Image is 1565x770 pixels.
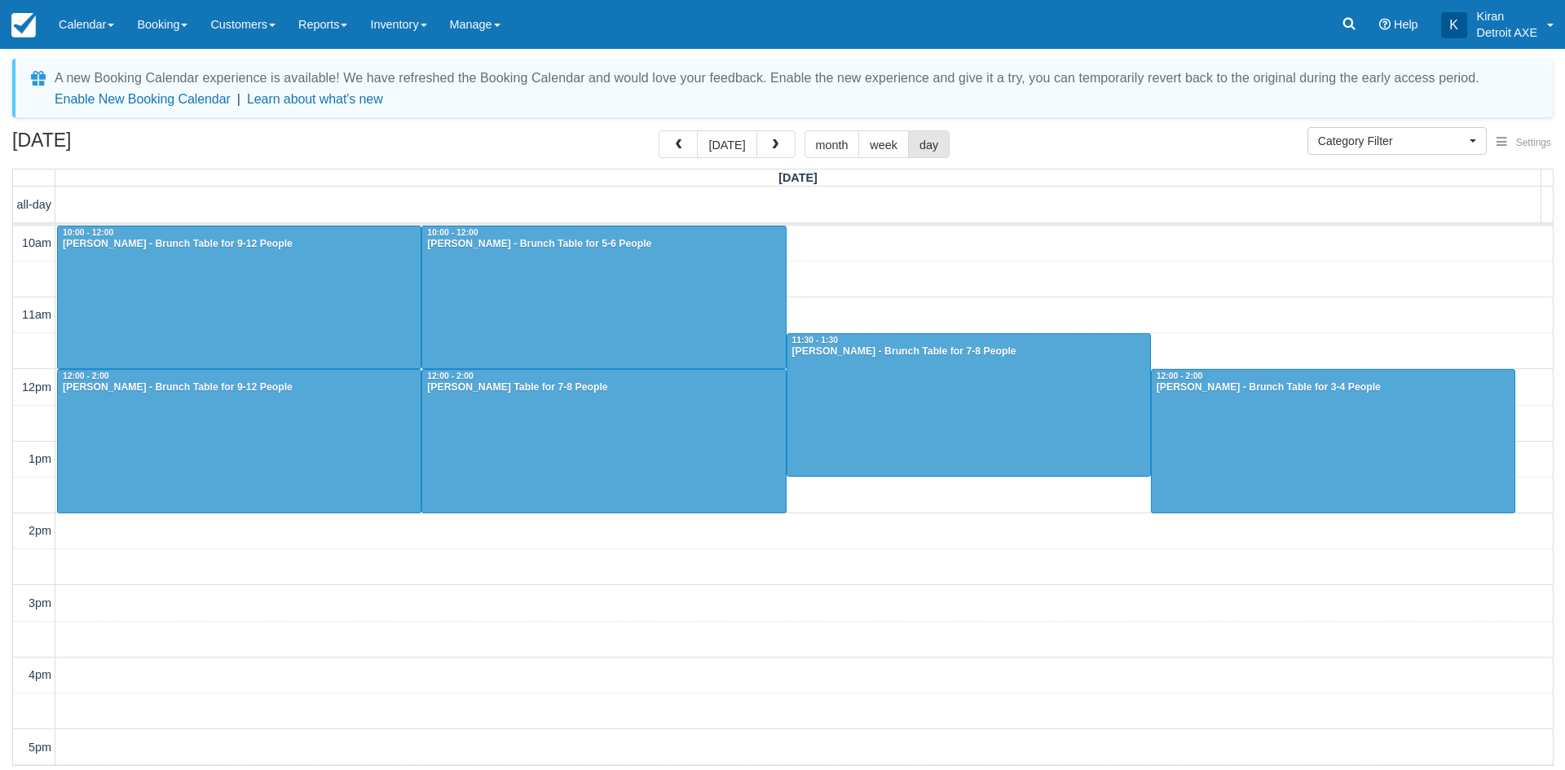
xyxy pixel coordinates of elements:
button: month [805,130,860,158]
a: 12:00 - 2:00[PERSON_NAME] Table for 7-8 People [421,369,786,513]
div: [PERSON_NAME] - Brunch Table for 7-8 People [791,345,1146,359]
div: [PERSON_NAME] - Brunch Table for 9-12 People [62,381,417,394]
span: Help [1394,18,1418,31]
button: [DATE] [697,130,756,158]
span: Settings [1516,137,1551,148]
span: Category Filter [1318,133,1466,149]
span: 1pm [29,452,51,465]
a: 12:00 - 2:00[PERSON_NAME] - Brunch Table for 9-12 People [57,369,421,513]
a: 10:00 - 12:00[PERSON_NAME] - Brunch Table for 9-12 People [57,226,421,369]
span: 10:00 - 12:00 [427,228,478,237]
a: 10:00 - 12:00[PERSON_NAME] - Brunch Table for 5-6 People [421,226,786,369]
span: 12:00 - 2:00 [427,372,474,381]
button: week [858,130,909,158]
span: 11:30 - 1:30 [792,336,839,345]
span: 12pm [22,381,51,394]
img: checkfront-main-nav-mini-logo.png [11,13,36,37]
div: K [1441,12,1467,38]
span: 5pm [29,741,51,754]
button: Category Filter [1307,127,1487,155]
span: 10:00 - 12:00 [63,228,113,237]
i: Help [1379,19,1391,30]
div: [PERSON_NAME] - Brunch Table for 9-12 People [62,238,417,251]
div: [PERSON_NAME] Table for 7-8 People [426,381,781,394]
span: [DATE] [778,171,818,184]
p: Kiran [1477,8,1537,24]
span: 3pm [29,596,51,609]
button: Enable New Booking Calendar [55,91,231,108]
span: 12:00 - 2:00 [63,372,109,381]
button: day [908,130,950,158]
a: Learn about what's new [247,92,383,106]
div: [PERSON_NAME] - Brunch Table for 5-6 People [426,238,781,251]
button: Settings [1487,131,1561,155]
span: 12:00 - 2:00 [1157,372,1203,381]
span: 10am [22,236,51,249]
span: 11am [22,308,51,321]
span: all-day [17,198,51,211]
a: 12:00 - 2:00[PERSON_NAME] - Brunch Table for 3-4 People [1151,369,1515,513]
p: Detroit AXE [1477,24,1537,41]
span: | [237,92,240,106]
h2: [DATE] [12,130,218,161]
div: [PERSON_NAME] - Brunch Table for 3-4 People [1156,381,1510,394]
span: 4pm [29,668,51,681]
div: A new Booking Calendar experience is available! We have refreshed the Booking Calendar and would ... [55,68,1479,88]
span: 2pm [29,524,51,537]
a: 11:30 - 1:30[PERSON_NAME] - Brunch Table for 7-8 People [787,333,1151,477]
